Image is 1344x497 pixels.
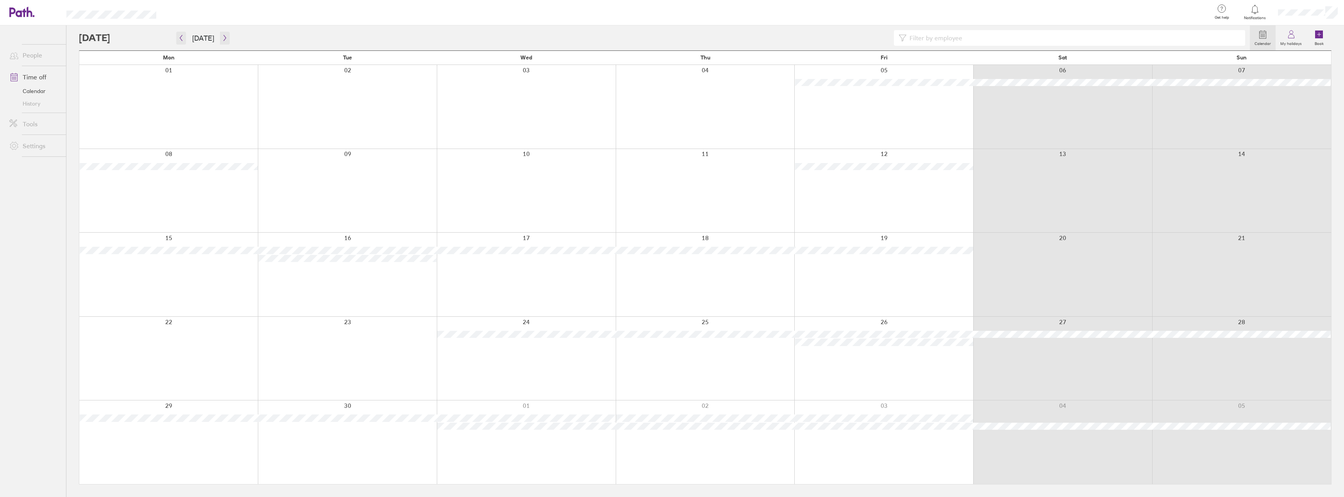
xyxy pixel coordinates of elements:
span: Notifications [1242,16,1268,20]
span: Mon [163,54,175,61]
a: Book [1306,25,1331,50]
label: My holidays [1276,39,1306,46]
a: Time off [3,69,66,85]
span: Sun [1237,54,1247,61]
a: Calendar [3,85,66,97]
button: [DATE] [186,32,220,45]
a: Notifications [1242,4,1268,20]
a: My holidays [1276,25,1306,50]
label: Book [1310,39,1328,46]
span: Tue [343,54,352,61]
span: Fri [881,54,888,61]
label: Calendar [1250,39,1276,46]
span: Sat [1058,54,1067,61]
a: Settings [3,138,66,154]
span: Wed [520,54,532,61]
a: History [3,97,66,110]
a: Calendar [1250,25,1276,50]
span: Thu [701,54,710,61]
input: Filter by employee [906,31,1240,45]
a: Tools [3,116,66,132]
span: Get help [1209,15,1235,20]
a: People [3,47,66,63]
